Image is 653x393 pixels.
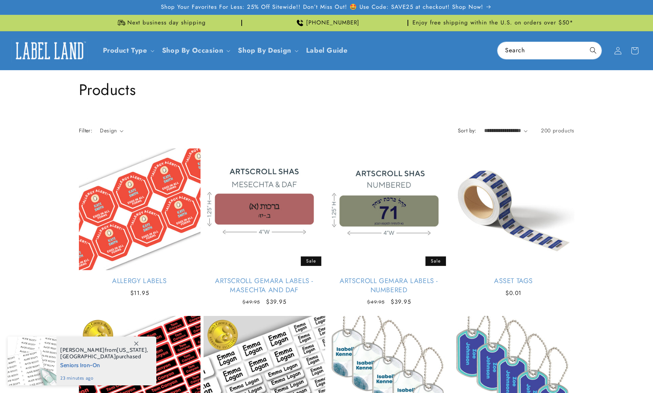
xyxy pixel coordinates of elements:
summary: Shop By Occasion [157,42,234,60]
span: Shop By Occasion [162,46,223,55]
a: Shop By Design [238,45,291,55]
div: Announcement [411,15,574,31]
summary: Shop By Design [233,42,301,60]
span: [PERSON_NAME] [60,346,105,353]
div: Announcement [245,15,408,31]
label: Sort by: [458,127,477,134]
h2: Filter: [79,127,93,135]
a: Artscroll Gemara Labels - Masechta and Daf [204,277,325,295]
h1: Products [79,80,574,100]
span: Shop Your Favorites For Less: 25% Off Sitewide!! Don’t Miss Out! 🤩 Use Code: SAVE25 at checkout! ... [161,3,483,11]
span: Label Guide [306,46,348,55]
span: Design [100,127,117,134]
div: Announcement [79,15,242,31]
span: from , purchased [60,347,148,360]
span: [GEOGRAPHIC_DATA] [60,353,116,360]
a: Allergy Labels [79,277,201,285]
img: Label Land [11,39,88,63]
a: Label Guide [302,42,352,60]
a: Asset Tags [453,277,574,285]
span: 200 products [541,127,574,134]
span: Next business day shipping [127,19,206,27]
span: [PHONE_NUMBER] [306,19,359,27]
summary: Design (0 selected) [100,127,124,135]
a: Label Land [9,36,91,65]
summary: Product Type [98,42,157,60]
button: Search [585,42,602,59]
span: Enjoy free shipping within the U.S. on orders over $50* [412,19,573,27]
a: Artscroll Gemara Labels - Numbered [328,277,450,295]
span: [US_STATE] [117,346,147,353]
a: Product Type [103,45,147,55]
